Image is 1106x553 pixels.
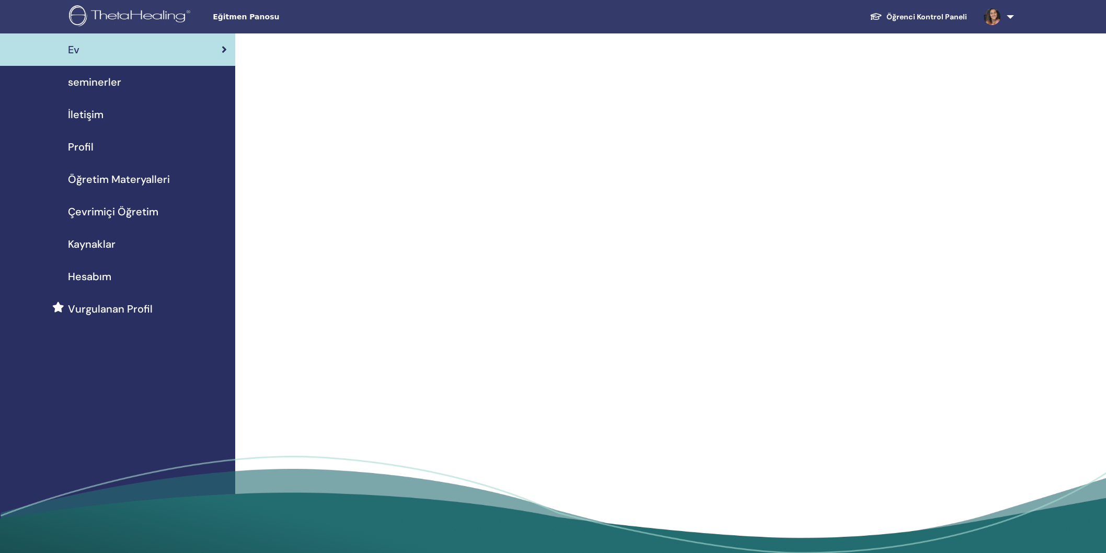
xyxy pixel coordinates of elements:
[68,107,103,122] span: İletişim
[213,11,370,22] span: Eğitmen Panosu
[68,171,170,187] span: Öğretim Materyalleri
[68,236,116,252] span: Kaynaklar
[861,7,975,27] a: Öğrenci Kontrol Paneli
[68,204,158,220] span: Çevrimiçi Öğretim
[870,12,882,21] img: graduation-cap-white.svg
[68,301,153,317] span: Vurgulanan Profil
[68,139,94,155] span: Profil
[68,74,121,90] span: seminerler
[69,5,194,29] img: logo.png
[68,269,111,284] span: Hesabım
[68,42,79,57] span: Ev
[984,8,1000,25] img: default.jpg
